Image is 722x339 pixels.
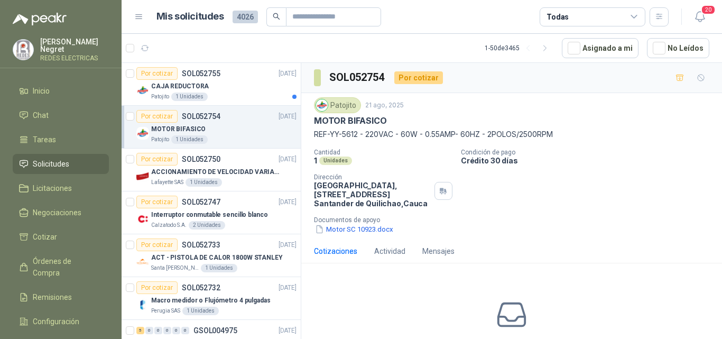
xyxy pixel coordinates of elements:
[33,316,79,327] span: Configuración
[40,38,109,53] p: [PERSON_NAME] Negret
[151,296,271,306] p: Macro medidor o Flujómetro 4 pulgadas
[122,149,301,191] a: Por cotizarSOL052750[DATE] Company LogoACCIONAMIENTO DE VELOCIDAD VARIABLELafayette SAS1 Unidades
[182,284,220,291] p: SOL052732
[314,156,317,165] p: 1
[122,191,301,234] a: Por cotizarSOL052747[DATE] Company LogoInterruptor conmutable sencillo blancoCalzatodo S.A.2 Unid...
[186,178,222,187] div: 1 Unidades
[154,327,162,334] div: 0
[33,207,81,218] span: Negociaciones
[145,327,153,334] div: 0
[279,69,297,79] p: [DATE]
[136,327,144,334] div: 5
[314,181,430,208] p: [GEOGRAPHIC_DATA], [STREET_ADDRESS] Santander de Quilichao , Cauca
[122,106,301,149] a: Por cotizarSOL052754[DATE] Company LogoMOTOR BIFASICOPatojito1 Unidades
[279,283,297,293] p: [DATE]
[461,156,718,165] p: Crédito 30 días
[201,264,237,272] div: 1 Unidades
[40,55,109,61] p: REDES ELECTRICAS
[136,153,178,166] div: Por cotizar
[13,203,109,223] a: Negociaciones
[319,157,352,165] div: Unidades
[13,287,109,307] a: Remisiones
[13,178,109,198] a: Licitaciones
[374,245,405,257] div: Actividad
[136,196,178,208] div: Por cotizar
[182,307,219,315] div: 1 Unidades
[182,198,220,206] p: SOL052747
[314,216,718,224] p: Documentos de apoyo
[136,298,149,311] img: Company Logo
[151,307,180,315] p: Perugia SAS
[151,178,183,187] p: Lafayette SAS
[171,93,208,101] div: 1 Unidades
[136,281,178,294] div: Por cotizar
[13,13,67,25] img: Logo peakr
[182,70,220,77] p: SOL052755
[314,224,394,235] button: Motor SC 10923.docx
[314,149,452,156] p: Cantidad
[13,105,109,125] a: Chat
[647,38,709,58] button: No Leídos
[690,7,709,26] button: 20
[13,154,109,174] a: Solicitudes
[279,240,297,250] p: [DATE]
[314,245,357,257] div: Cotizaciones
[151,221,187,230] p: Calzatodo S.A.
[316,99,328,111] img: Company Logo
[13,81,109,101] a: Inicio
[33,255,99,279] span: Órdenes de Compra
[136,110,178,123] div: Por cotizar
[279,112,297,122] p: [DATE]
[314,173,430,181] p: Dirección
[136,213,149,225] img: Company Logo
[461,149,718,156] p: Condición de pago
[13,130,109,150] a: Tareas
[422,245,455,257] div: Mensajes
[122,63,301,106] a: Por cotizarSOL052755[DATE] Company LogoCAJA REDUCTORAPatojito1 Unidades
[136,170,149,182] img: Company Logo
[279,154,297,164] p: [DATE]
[273,13,280,20] span: search
[171,135,208,144] div: 1 Unidades
[279,326,297,336] p: [DATE]
[13,40,33,60] img: Company Logo
[156,9,224,24] h1: Mis solicitudes
[181,327,189,334] div: 0
[122,234,301,277] a: Por cotizarSOL052733[DATE] Company LogoACT - PISTOLA DE CALOR 1800W STANLEYSanta [PERSON_NAME]1 U...
[182,241,220,249] p: SOL052733
[485,40,553,57] div: 1 - 50 de 3465
[13,311,109,332] a: Configuración
[172,327,180,334] div: 0
[189,221,225,230] div: 2 Unidades
[33,109,49,121] span: Chat
[151,124,206,134] p: MOTOR BIFASICO
[329,69,386,86] h3: SOL052754
[151,93,169,101] p: Patojito
[163,327,171,334] div: 0
[136,67,178,80] div: Por cotizar
[151,81,209,91] p: CAJA REDUCTORA
[33,158,69,170] span: Solicitudes
[33,134,56,145] span: Tareas
[136,84,149,97] img: Company Logo
[13,251,109,283] a: Órdenes de Compra
[314,115,386,126] p: MOTOR BIFASICO
[136,255,149,268] img: Company Logo
[365,100,404,111] p: 21 ago, 2025
[151,167,283,177] p: ACCIONAMIENTO DE VELOCIDAD VARIABLE
[314,129,709,140] p: REF-YY-5612 - 220VAC - 60W - 0.55AMP- 60HZ - 2POLOS/2500RPM
[151,264,199,272] p: Santa [PERSON_NAME]
[233,11,258,23] span: 4026
[394,71,443,84] div: Por cotizar
[182,113,220,120] p: SOL052754
[33,231,57,243] span: Cotizar
[151,210,267,220] p: Interruptor conmutable sencillo blanco
[33,291,72,303] span: Remisiones
[547,11,569,23] div: Todas
[193,327,237,334] p: GSOL004975
[182,155,220,163] p: SOL052750
[122,277,301,320] a: Por cotizarSOL052732[DATE] Company LogoMacro medidor o Flujómetro 4 pulgadasPerugia SAS1 Unidades
[279,197,297,207] p: [DATE]
[33,182,72,194] span: Licitaciones
[562,38,638,58] button: Asignado a mi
